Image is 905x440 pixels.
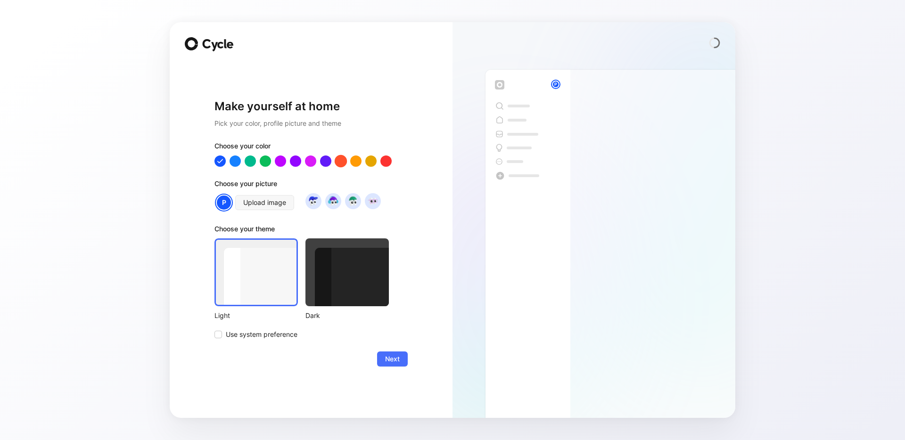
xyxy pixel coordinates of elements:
[214,310,298,321] div: Light
[346,195,359,207] img: avatar
[216,195,232,211] div: P
[307,195,320,207] img: avatar
[552,81,559,88] div: P
[377,351,408,367] button: Next
[235,195,294,210] button: Upload image
[327,195,339,207] img: avatar
[214,118,408,129] h2: Pick your color, profile picture and theme
[495,80,504,90] img: workspace-default-logo-wX5zAyuM.png
[214,99,408,114] h1: Make yourself at home
[226,329,297,340] span: Use system preference
[214,223,389,238] div: Choose your theme
[243,197,286,208] span: Upload image
[305,310,389,321] div: Dark
[366,195,379,207] img: avatar
[214,140,408,155] div: Choose your color
[214,178,408,193] div: Choose your picture
[385,353,400,365] span: Next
